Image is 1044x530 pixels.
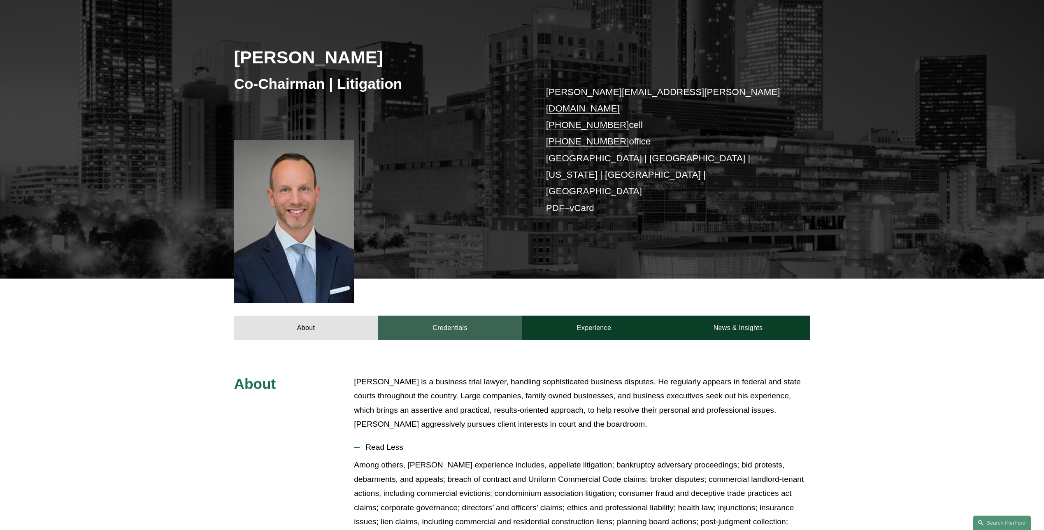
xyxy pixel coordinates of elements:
[546,87,780,114] a: [PERSON_NAME][EMAIL_ADDRESS][PERSON_NAME][DOMAIN_NAME]
[234,46,522,68] h2: [PERSON_NAME]
[546,84,786,217] p: cell office [GEOGRAPHIC_DATA] | [GEOGRAPHIC_DATA] | [US_STATE] | [GEOGRAPHIC_DATA] | [GEOGRAPHIC_...
[546,203,565,213] a: PDF
[234,376,276,392] span: About
[522,316,666,340] a: Experience
[666,316,810,340] a: News & Insights
[378,316,522,340] a: Credentials
[546,136,629,146] a: [PHONE_NUMBER]
[234,75,522,93] h3: Co-Chairman | Litigation
[360,443,810,452] span: Read Less
[546,120,629,130] a: [PHONE_NUMBER]
[973,516,1031,530] a: Search this site
[234,316,378,340] a: About
[354,437,810,458] button: Read Less
[354,375,810,432] p: [PERSON_NAME] is a business trial lawyer, handling sophisticated business disputes. He regularly ...
[570,203,594,213] a: vCard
